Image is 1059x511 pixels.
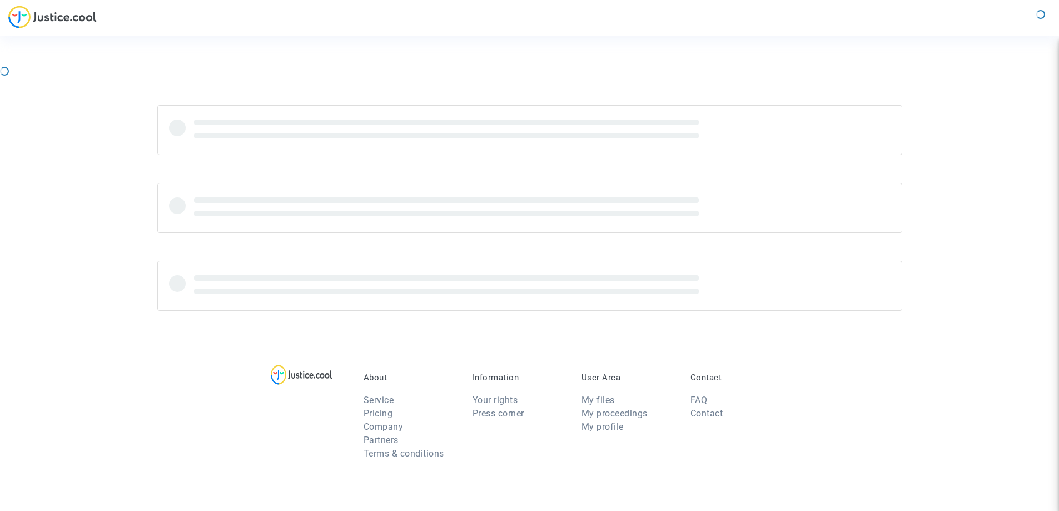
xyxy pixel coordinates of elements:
[364,408,393,419] a: Pricing
[8,6,97,28] img: jc-logo.svg
[473,373,565,383] p: Information
[364,448,444,459] a: Terms & conditions
[581,421,624,432] a: My profile
[581,408,648,419] a: My proceedings
[690,408,723,419] a: Contact
[690,395,708,405] a: FAQ
[581,395,615,405] a: My files
[473,408,524,419] a: Press corner
[364,421,404,432] a: Company
[364,435,399,445] a: Partners
[473,395,518,405] a: Your rights
[271,365,332,385] img: logo-lg.svg
[364,395,394,405] a: Service
[581,373,674,383] p: User Area
[364,373,456,383] p: About
[690,373,783,383] p: Contact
